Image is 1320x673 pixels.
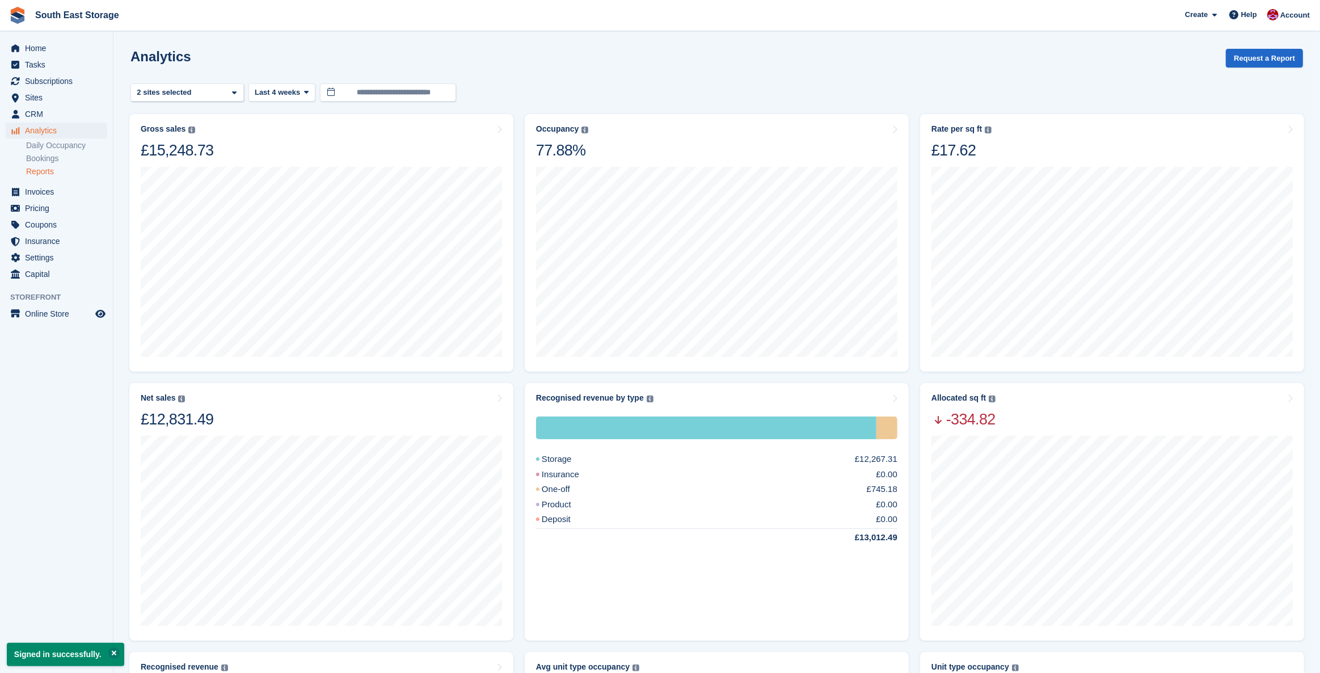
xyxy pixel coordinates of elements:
[876,468,897,481] div: £0.00
[178,396,185,402] img: icon-info-grey-7440780725fd019a000dd9b08b2336e03edf1995a4989e88bcd33f0948082b44.svg
[221,664,228,671] img: icon-info-grey-7440780725fd019a000dd9b08b2336e03edf1995a4989e88bcd33f0948082b44.svg
[536,393,644,403] div: Recognised revenue by type
[1012,664,1019,671] img: icon-info-grey-7440780725fd019a000dd9b08b2336e03edf1995a4989e88bcd33f0948082b44.svg
[188,127,195,133] img: icon-info-grey-7440780725fd019a000dd9b08b2336e03edf1995a4989e88bcd33f0948082b44.svg
[536,498,598,511] div: Product
[931,662,1009,672] div: Unit type occupancy
[25,233,93,249] span: Insurance
[25,73,93,89] span: Subscriptions
[141,662,218,672] div: Recognised revenue
[9,7,26,24] img: stora-icon-8386f47178a22dfd0bd8f6a31ec36ba5ce8667c1dd55bd0f319d3a0aa187defe.svg
[931,410,996,429] span: -334.82
[632,664,639,671] img: icon-info-grey-7440780725fd019a000dd9b08b2336e03edf1995a4989e88bcd33f0948082b44.svg
[25,266,93,282] span: Capital
[6,123,107,138] a: menu
[6,184,107,200] a: menu
[26,140,107,151] a: Daily Occupancy
[536,513,598,526] div: Deposit
[26,166,107,177] a: Reports
[25,306,93,322] span: Online Store
[1280,10,1310,21] span: Account
[6,106,107,122] a: menu
[141,141,213,160] div: £15,248.73
[10,292,113,303] span: Storefront
[141,410,213,429] div: £12,831.49
[25,250,93,266] span: Settings
[876,513,897,526] div: £0.00
[6,40,107,56] a: menu
[6,90,107,106] a: menu
[536,468,606,481] div: Insurance
[6,266,107,282] a: menu
[1185,9,1208,20] span: Create
[1226,49,1303,68] button: Request a Report
[985,127,992,133] img: icon-info-grey-7440780725fd019a000dd9b08b2336e03edf1995a4989e88bcd33f0948082b44.svg
[1241,9,1257,20] span: Help
[248,83,315,102] button: Last 4 weeks
[130,49,191,64] h2: Analytics
[25,184,93,200] span: Invoices
[6,217,107,233] a: menu
[94,307,107,321] a: Preview store
[6,233,107,249] a: menu
[25,106,93,122] span: CRM
[1267,9,1279,20] img: Roger Norris
[581,127,588,133] img: icon-info-grey-7440780725fd019a000dd9b08b2336e03edf1995a4989e88bcd33f0948082b44.svg
[6,200,107,216] a: menu
[6,250,107,266] a: menu
[536,453,599,466] div: Storage
[26,153,107,164] a: Bookings
[931,393,986,403] div: Allocated sq ft
[536,417,877,439] div: Storage
[6,73,107,89] a: menu
[7,643,124,666] p: Signed in successfully.
[647,396,653,402] img: icon-info-grey-7440780725fd019a000dd9b08b2336e03edf1995a4989e88bcd33f0948082b44.svg
[876,498,897,511] div: £0.00
[25,217,93,233] span: Coupons
[141,124,185,134] div: Gross sales
[255,87,300,98] span: Last 4 weeks
[135,87,196,98] div: 2 sites selected
[931,141,992,160] div: £17.62
[141,393,175,403] div: Net sales
[536,662,630,672] div: Avg unit type occupancy
[25,200,93,216] span: Pricing
[6,306,107,322] a: menu
[536,483,597,496] div: One-off
[536,141,588,160] div: 77.88%
[855,453,897,466] div: £12,267.31
[6,57,107,73] a: menu
[25,90,93,106] span: Sites
[25,123,93,138] span: Analytics
[931,124,982,134] div: Rate per sq ft
[989,396,996,402] img: icon-info-grey-7440780725fd019a000dd9b08b2336e03edf1995a4989e88bcd33f0948082b44.svg
[876,417,897,439] div: One-off
[25,57,93,73] span: Tasks
[867,483,897,496] div: £745.18
[536,124,579,134] div: Occupancy
[25,40,93,56] span: Home
[828,531,897,544] div: £13,012.49
[31,6,124,24] a: South East Storage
